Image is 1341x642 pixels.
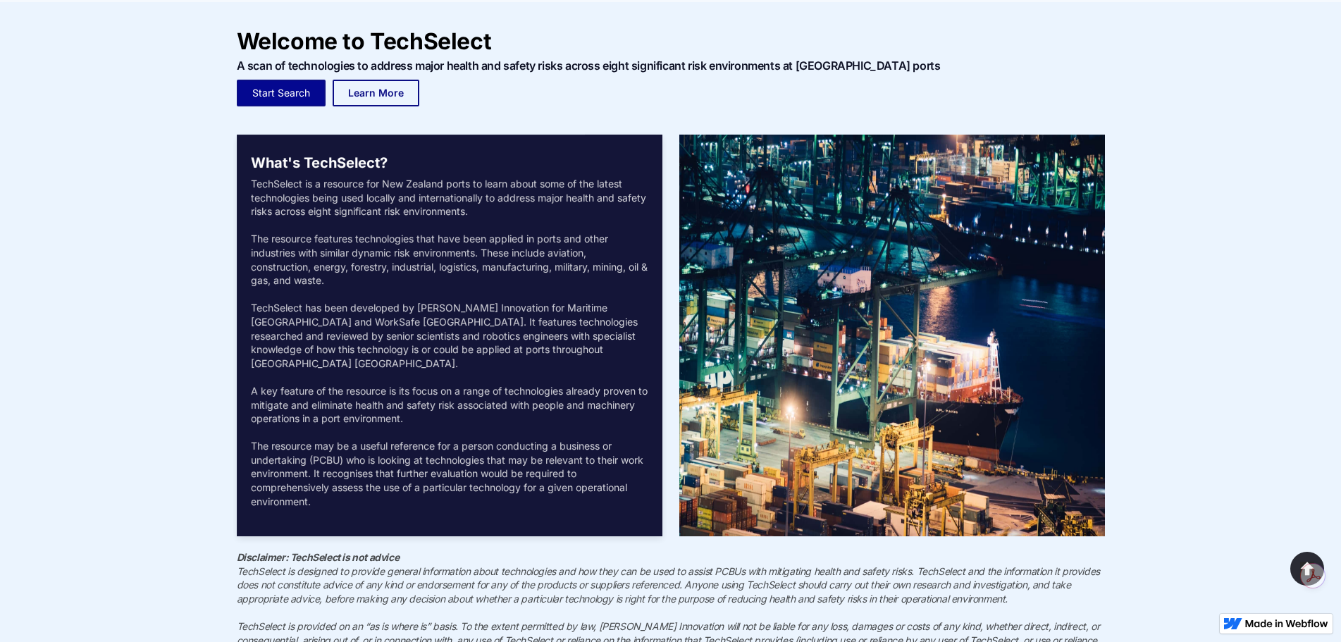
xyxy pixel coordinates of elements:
a: Learn More [333,80,419,106]
h3: A scan of technologies to address major health and safety risks across eight significant risk env... [237,58,941,73]
a: Start Search [237,80,326,106]
img: Made in Webflow [1245,619,1328,628]
img: Background [679,135,1104,536]
img: Back to Top [1300,562,1314,576]
strong: Disclaimer: TechSelect is not advice ‍ [237,551,400,563]
h5: What's TechSelect? [251,156,648,170]
div: TechSelect is a resource for New Zealand ports to learn about some of the latest technologies bei... [251,177,648,508]
strong: Welcome to TechSelect [237,27,492,55]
